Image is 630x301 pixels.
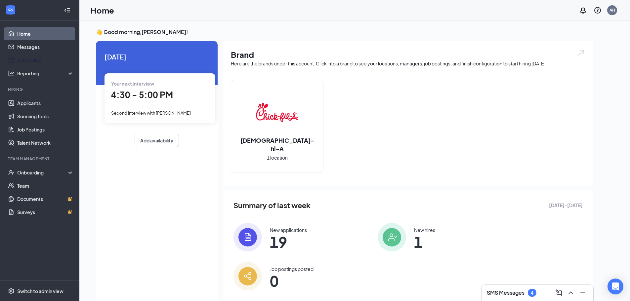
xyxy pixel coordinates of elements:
svg: ComposeMessage [555,289,563,297]
svg: ChevronUp [567,289,575,297]
span: 4:30 - 5:00 PM [111,89,173,100]
div: Reporting [17,70,74,77]
a: DocumentsCrown [17,192,74,206]
h3: SMS Messages [487,289,525,296]
svg: Collapse [64,7,70,14]
img: icon [233,262,262,290]
span: 0 [270,275,314,287]
a: Applicants [17,96,74,110]
img: Chick-fil-A [256,91,298,133]
span: Your next interview [111,81,154,87]
svg: UserCheck [8,169,15,176]
button: ChevronUp [566,287,576,298]
svg: Settings [8,288,15,294]
span: [DATE] - [DATE] [549,202,583,209]
a: Talent Network [17,136,74,149]
span: 1 [414,236,435,248]
a: Team [17,179,74,192]
span: 19 [270,236,307,248]
h1: Brand [231,49,585,60]
img: open.6027fd2a22e1237b5b06.svg [577,49,585,56]
svg: Analysis [8,70,15,77]
div: Switch to admin view [17,288,63,294]
a: Messages [17,40,74,54]
button: Add availability [135,134,179,147]
h1: Home [91,5,114,16]
a: Home [17,27,74,40]
a: Job Postings [17,123,74,136]
div: Hiring [8,87,72,92]
div: Here are the brands under this account. Click into a brand to see your locations, managers, job p... [231,60,585,67]
img: icon [378,223,406,251]
a: Sourcing Tools [17,110,74,123]
span: 1 location [267,154,288,161]
span: Second Interview with [PERSON_NAME] [111,110,191,116]
a: SurveysCrown [17,206,74,219]
button: Minimize [577,287,588,298]
svg: Minimize [579,289,587,297]
a: Scheduling [17,54,74,67]
div: Team Management [8,156,72,162]
div: AH [609,7,615,13]
div: New applications [270,227,307,233]
img: icon [233,223,262,251]
div: 4 [531,290,533,296]
span: [DATE] [105,52,209,62]
svg: WorkstreamLogo [7,7,14,13]
div: New hires [414,227,435,233]
span: Summary of last week [233,200,311,211]
svg: Notifications [579,6,587,14]
div: Onboarding [17,169,68,176]
div: Open Intercom Messenger [608,279,623,294]
div: Job postings posted [270,266,314,272]
svg: QuestionInfo [594,6,602,14]
h2: [DEMOGRAPHIC_DATA]-fil-A [231,136,323,153]
h3: 👋 Good morning, [PERSON_NAME] ! [96,28,593,36]
button: ComposeMessage [554,287,564,298]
